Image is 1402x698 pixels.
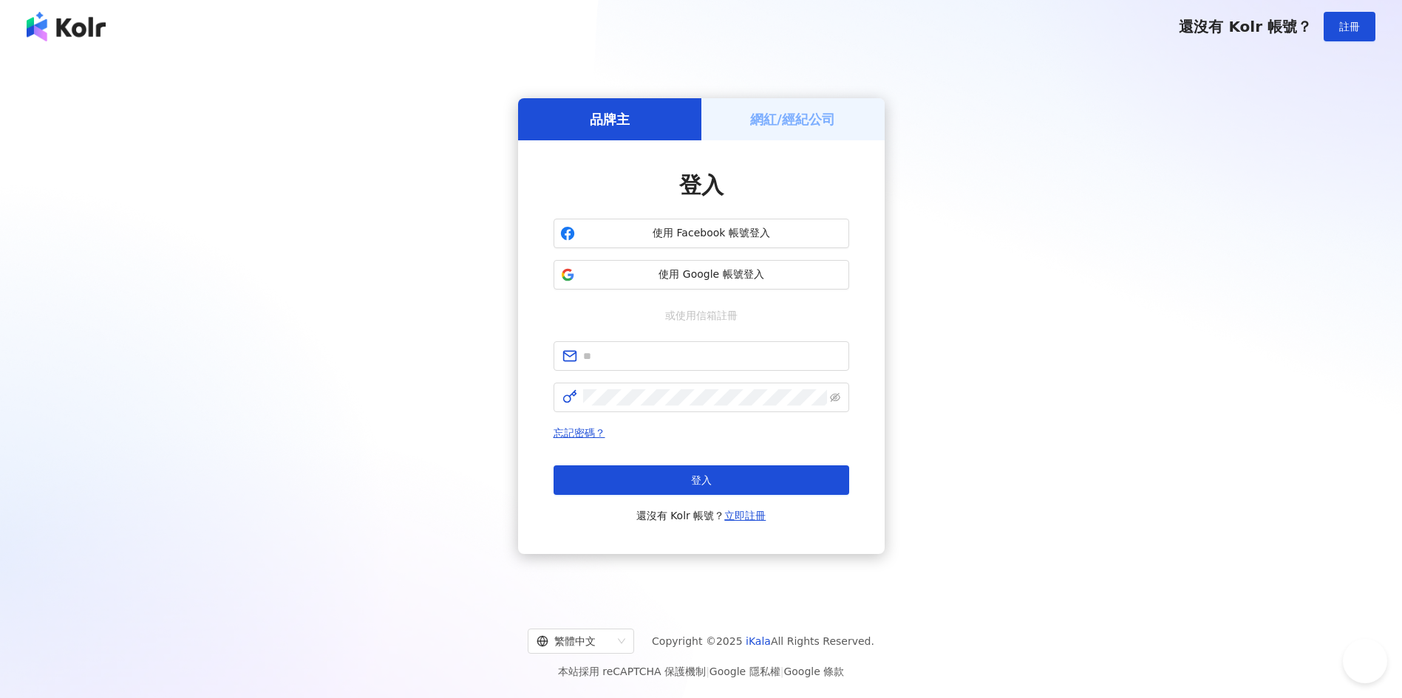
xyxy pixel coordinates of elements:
[652,632,874,650] span: Copyright © 2025 All Rights Reserved.
[706,666,709,677] span: |
[554,465,849,495] button: 登入
[1339,21,1360,32] span: 註冊
[1343,639,1387,683] iframe: Help Scout Beacon - Open
[691,474,712,486] span: 登入
[558,663,844,680] span: 本站採用 reCAPTCHA 保護機制
[554,260,849,290] button: 使用 Google 帳號登入
[746,635,771,647] a: iKala
[27,12,106,41] img: logo
[1179,18,1312,35] span: 還沒有 Kolr 帳號？
[750,110,835,129] h5: 網紅/經紀公司
[581,226,843,241] span: 使用 Facebook 帳號登入
[655,307,748,324] span: 或使用信箱註冊
[830,392,840,403] span: eye-invisible
[709,666,780,677] a: Google 隱私權
[780,666,784,677] span: |
[1324,12,1375,41] button: 註冊
[554,427,605,439] a: 忘記密碼？
[581,267,843,282] span: 使用 Google 帳號登入
[636,507,766,524] span: 還沒有 Kolr 帳號？
[724,510,766,521] a: 立即註冊
[679,172,724,198] span: 登入
[537,629,612,653] div: 繁體中文
[554,219,849,248] button: 使用 Facebook 帳號登入
[783,666,844,677] a: Google 條款
[590,110,630,129] h5: 品牌主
